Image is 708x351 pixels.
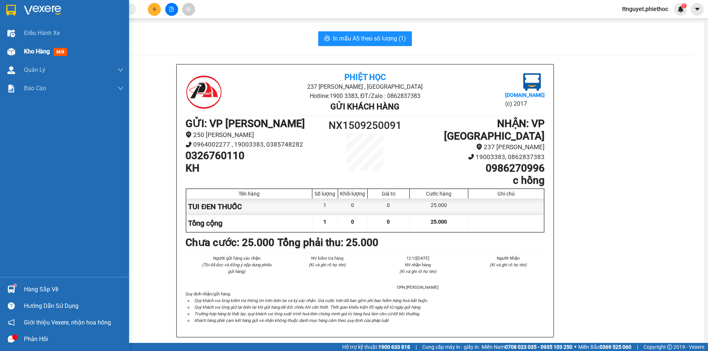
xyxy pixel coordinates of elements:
li: Người gửi hàng xác nhận [200,255,273,262]
span: environment [185,131,192,138]
li: NV kiểm tra hàng [291,255,364,262]
b: [DOMAIN_NAME] [505,92,545,98]
img: warehouse-icon [7,29,15,37]
b: Gửi khách hàng [330,102,399,111]
h1: KH [185,162,320,175]
span: ⚪️ [574,345,576,348]
li: 19003383, 0862837383 [410,152,545,162]
div: Phản hồi [24,334,124,345]
sup: 1 [14,284,16,287]
span: Quản Lý [24,65,45,74]
i: (Kí và ghi rõ họ tên) [399,269,436,274]
strong: 1900 633 818 [378,344,410,350]
span: caret-down [694,6,701,13]
div: Hàng sắp về [24,284,124,295]
li: Hotline: 1900 3383, ĐT/Zalo : 0862837383 [245,91,485,101]
span: mới [53,48,67,56]
div: Khối lượng [340,191,365,197]
button: plus [148,3,161,16]
i: Trường hợp hàng bị thất lạc, quý khách vui lòng xuất trình hoá đơn chứng minh giá trị hàng hoá là... [194,311,420,316]
li: 12:12[DATE] [381,255,454,262]
span: plus [152,7,157,12]
b: Tổng phải thu: 25.000 [277,236,378,249]
span: Báo cáo [24,84,46,93]
span: down [118,85,124,91]
button: file-add [165,3,178,16]
button: printerIn mẫu A5 theo số lượng (1) [318,31,412,46]
span: printer [324,35,330,42]
li: 237 [PERSON_NAME] [410,142,545,152]
span: environment [476,144,482,150]
i: (Kí và ghi rõ họ tên) [490,262,527,267]
div: 0 [368,199,410,215]
span: notification [8,319,15,326]
div: Hướng dẫn sử dụng [24,301,124,312]
span: In mẫu A5 theo số lượng (1) [333,34,406,43]
b: NHẬN : VP [GEOGRAPHIC_DATA] [444,117,545,142]
span: Miền Nam [482,343,572,351]
span: 1 [683,3,685,8]
h1: 0986270996 [410,162,545,175]
span: Tổng cộng [188,219,222,228]
span: 25.000 [431,219,447,225]
span: copyright [667,344,672,350]
h1: 0326760110 [185,150,320,162]
img: logo-vxr [6,5,16,16]
span: question-circle [8,302,15,309]
div: 25.000 [410,199,468,215]
span: aim [186,7,191,12]
li: NV nhận hàng [381,262,454,268]
button: caret-down [691,3,704,16]
span: Giới thiệu Vexere, nhận hoa hồng [24,318,111,327]
span: Kho hàng [24,48,50,55]
span: 1 [323,219,326,225]
img: icon-new-feature [677,6,684,13]
li: Người Nhận [472,255,545,262]
h1: NX1509250091 [320,117,410,134]
b: Chưa cước : 25.000 [185,236,274,249]
div: 1 [312,199,338,215]
button: aim [182,3,195,16]
span: Hỗ trợ kỹ thuật: [342,343,410,351]
div: Giá trị [369,191,407,197]
h1: c hồng [410,174,545,187]
span: | [416,343,417,351]
div: Cước hàng [412,191,466,197]
span: down [118,67,124,73]
div: Quy định nhận/gửi hàng : [185,291,545,324]
div: Ghi chú [470,191,542,197]
span: 0 [351,219,354,225]
span: phone [468,154,474,160]
span: | [637,343,638,351]
span: Điều hành xe [24,28,60,38]
img: warehouse-icon [7,48,15,56]
span: Cung cấp máy in - giấy in: [422,343,480,351]
span: Miền Bắc [578,343,631,351]
div: Số lượng [314,191,336,197]
img: warehouse-icon [7,66,15,74]
strong: 0708 023 035 - 0935 103 250 [505,344,572,350]
li: (c) 2017 [505,99,545,108]
sup: 1 [681,3,687,8]
img: solution-icon [7,85,15,92]
strong: 0369 525 060 [600,344,631,350]
img: logo.jpg [523,73,541,91]
b: Phiệt Học [344,73,386,82]
i: (Tôi đã đọc và đồng ý nộp dung phiếu gửi hàng) [202,262,271,274]
li: 250 [PERSON_NAME] [185,130,320,140]
span: phone [185,141,192,148]
span: ttnguyet.phiethoc [616,4,674,14]
li: 0964002277 , 19003383, 0385748282 [185,140,320,150]
span: file-add [169,7,174,12]
img: warehouse-icon [7,285,15,293]
li: CPN.[PERSON_NAME] [381,284,454,291]
i: Quý khách vui lòng kiểm tra thông tin trên biên lai và ký xác nhận. Giá cước trên đã bao gồm phí ... [194,298,428,303]
div: TUI ĐEN THUỐC [186,199,312,215]
i: Khách hàng phải cam kết hàng gửi và nhận không thuộc danh mục hàng cấm theo quy định của pháp luật [194,318,389,323]
span: 0 [387,219,390,225]
b: GỬI : VP [PERSON_NAME] [185,117,305,130]
div: 0 [338,199,368,215]
img: logo.jpg [185,73,222,110]
i: Quý khách vui lòng giữ lại biên lai khi gửi hàng để đối chiếu khi cần thiết. Thời gian khiếu kiện... [194,305,421,310]
span: message [8,336,15,343]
